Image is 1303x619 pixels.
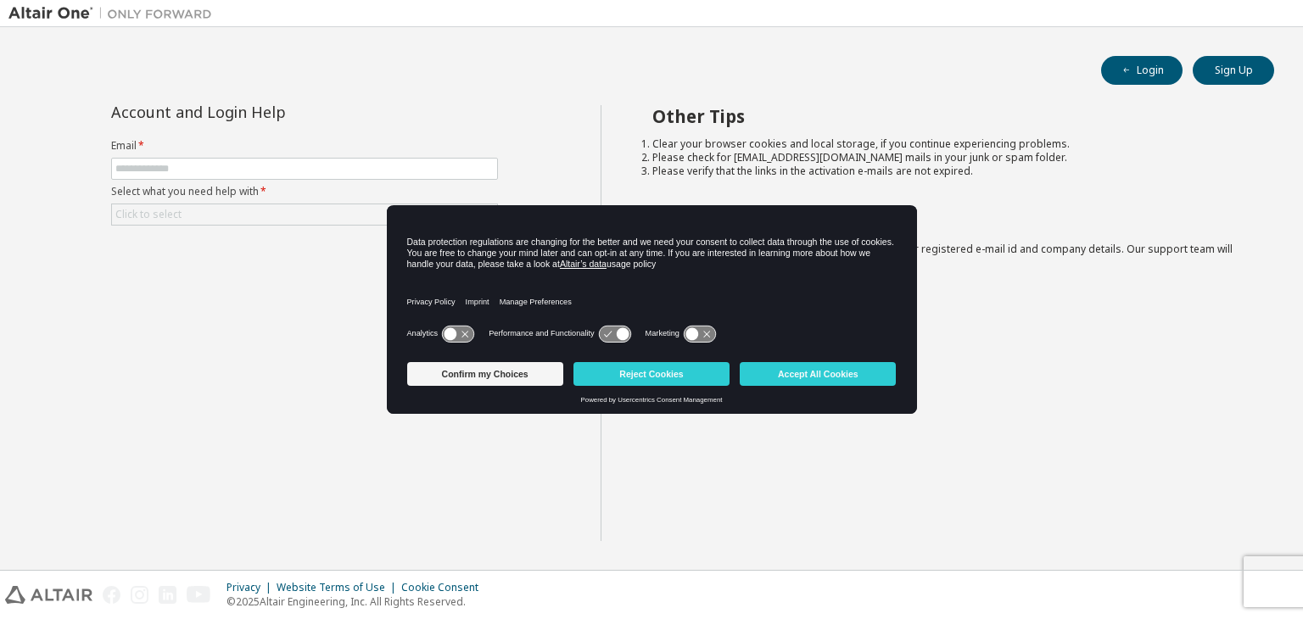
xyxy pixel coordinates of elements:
label: Email [111,139,498,153]
div: Cookie Consent [401,581,489,594]
p: © 2025 Altair Engineering, Inc. All Rights Reserved. [226,594,489,609]
li: Please check for [EMAIL_ADDRESS][DOMAIN_NAME] mails in your junk or spam folder. [652,151,1244,165]
span: with a brief description of the problem, your registered e-mail id and company details. Our suppo... [652,242,1233,270]
img: altair_logo.svg [5,586,92,604]
div: Click to select [115,208,182,221]
label: Select what you need help with [111,185,498,198]
div: Account and Login Help [111,105,421,119]
h2: Not sure how to login? [652,210,1244,232]
div: Privacy [226,581,277,594]
div: Website Terms of Use [277,581,401,594]
img: youtube.svg [187,586,211,604]
img: instagram.svg [131,586,148,604]
img: linkedin.svg [159,586,176,604]
button: Sign Up [1193,56,1274,85]
button: Login [1101,56,1183,85]
li: Clear your browser cookies and local storage, if you continue experiencing problems. [652,137,1244,151]
img: facebook.svg [103,586,120,604]
li: Please verify that the links in the activation e-mails are not expired. [652,165,1244,178]
img: Altair One [8,5,221,22]
div: Click to select [112,204,497,225]
h2: Other Tips [652,105,1244,127]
